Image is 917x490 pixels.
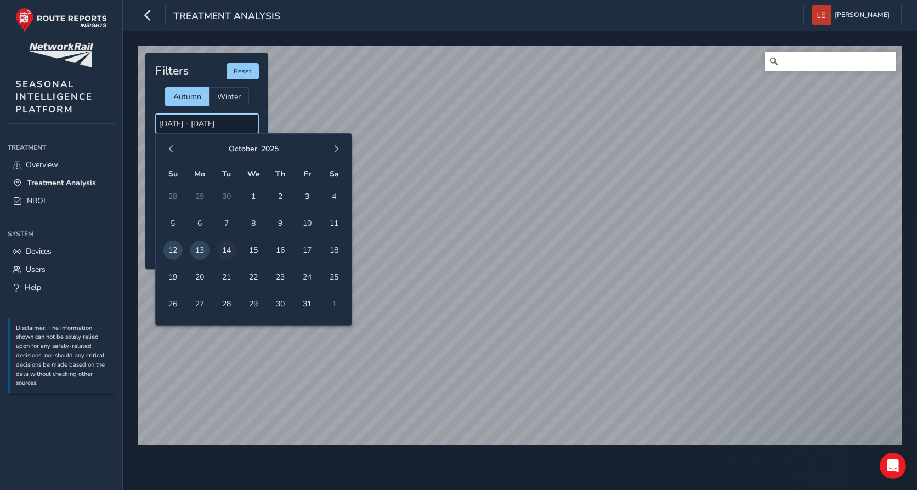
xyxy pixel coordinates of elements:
a: Devices [8,242,115,260]
button: [PERSON_NAME] [812,5,893,25]
span: 8 [244,214,263,233]
span: 10 [298,214,317,233]
span: 24 [298,267,317,287]
span: Overview [26,159,58,170]
span: Help [25,282,41,293]
span: 13 [190,241,210,260]
span: 21 [217,267,236,287]
span: Users [26,264,46,275]
iframe: Intercom live chat [880,453,906,479]
canvas: Map [138,46,902,445]
span: Winter [217,92,241,102]
a: Overview [8,156,115,174]
span: Fr [304,169,311,179]
img: rr logo [15,8,107,32]
span: SEASONAL INTELLIGENCE PLATFORM [15,78,93,116]
span: 16 [271,241,290,260]
span: 26 [163,294,183,314]
img: customer logo [29,43,93,67]
span: Tu [222,169,231,179]
span: 7 [217,214,236,233]
span: 15 [244,241,263,260]
a: Users [8,260,115,278]
span: 12 [163,241,183,260]
span: 9 [271,214,290,233]
span: [PERSON_NAME] [835,5,890,25]
div: Winter [209,87,249,106]
a: Help [8,278,115,297]
span: 22 [244,267,263,287]
img: diamond-layout [812,5,831,25]
span: 28 [217,294,236,314]
div: System [8,226,115,242]
div: Autumn [165,87,209,106]
span: 11 [325,214,344,233]
span: Autumn [173,92,201,102]
span: Treatment Analysis [27,178,96,188]
button: 2025 [261,144,279,154]
span: 30 [271,294,290,314]
span: 27 [190,294,210,314]
button: October [229,144,257,154]
span: We [247,169,260,179]
span: Treatment Analysis [173,9,280,25]
span: 4 [325,187,344,206]
span: 23 [271,267,290,287]
span: 17 [298,241,317,260]
span: Devices [26,246,52,257]
span: 1 [244,187,263,206]
span: 5 [163,214,183,233]
span: 18 [325,241,344,260]
span: Su [168,169,178,179]
span: 25 [325,267,344,287]
div: Treatment [8,139,115,156]
span: 29 [244,294,263,314]
span: 2 [271,187,290,206]
button: Reset [227,63,259,79]
span: 20 [190,267,210,287]
span: 6 [190,214,210,233]
span: 31 [298,294,317,314]
span: Th [275,169,285,179]
span: Mo [194,169,205,179]
a: NROL [8,192,115,210]
input: Search [765,52,896,71]
span: 14 [217,241,236,260]
span: NROL [27,196,48,206]
span: 3 [298,187,317,206]
h4: Filters [155,64,189,78]
a: Treatment Analysis [8,174,115,192]
span: 19 [163,267,183,287]
p: Disclaimer: The information shown can not be solely relied upon for any safety-related decisions,... [16,324,109,389]
span: Sa [330,169,339,179]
